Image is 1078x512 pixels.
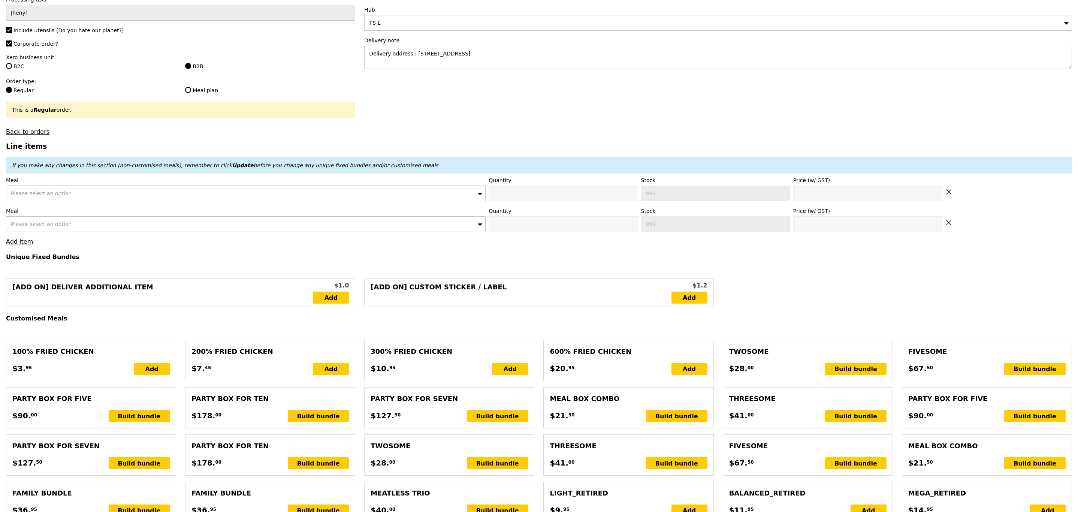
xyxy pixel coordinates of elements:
div: Fivesome [908,346,1066,357]
span: 00 [748,365,754,371]
div: Meatless Trio [371,488,528,499]
span: 00 [389,459,396,465]
div: Party Box for Seven [371,394,528,404]
span: $90. [908,410,927,421]
span: $41. [550,457,568,469]
h4: Unique Fixed Bundles [6,253,1072,260]
span: 50 [568,412,575,418]
span: 50 [395,412,401,418]
span: $90. [12,410,31,421]
span: $41. [729,410,748,421]
div: 600% Fried Chicken [550,346,707,357]
div: Twosome [729,346,887,357]
div: Build bundle [467,457,528,469]
span: $28. [371,457,389,469]
div: Build bundle [646,457,707,469]
b: Update [232,162,253,168]
input: Include utensils (Do you hate our planet?) [6,27,12,33]
label: Quantity [489,177,638,184]
span: $178. [191,410,215,421]
span: 50 [36,459,42,465]
div: Mega_RETIRED [908,488,1066,499]
span: 50 [927,459,933,465]
div: Build bundle [646,410,707,422]
label: Hub [364,6,1072,13]
div: Build bundle [109,457,170,469]
a: Add [671,292,707,304]
span: 00 [215,459,221,465]
em: If you make any changes in this section (non-customised meals), remember to click before you chan... [12,162,438,168]
div: Party Box for Seven [12,441,170,451]
div: Family Bundle [12,488,170,499]
b: Regular [33,107,56,113]
div: Family Bundle [191,488,349,499]
span: $3. [12,363,25,374]
div: [Add on] Deliver Additional Item [12,282,313,304]
span: $127. [371,410,394,421]
span: Please select an option [11,190,72,196]
div: Add [313,363,349,375]
h3: Line items [6,142,1072,150]
div: Build bundle [109,410,170,422]
input: Corporate order? [6,40,12,46]
div: Build bundle [1004,363,1066,375]
span: TS-L [369,20,380,26]
span: 00 [568,459,575,465]
span: $7. [191,363,205,374]
span: Please select an option [11,221,72,227]
span: $21. [908,457,927,469]
label: B2C [6,63,176,70]
input: Regular [6,87,12,93]
label: Regular [6,87,176,94]
div: Party Box for Five [12,394,170,404]
input: Meal plan [185,87,191,93]
div: Build bundle [825,457,887,469]
div: Build bundle [1004,410,1066,422]
label: Stock [641,207,790,215]
span: 00 [215,412,221,418]
label: Xero business unit: [6,54,355,61]
span: $28. [729,363,748,374]
a: Add item [6,238,33,245]
span: $21. [550,410,568,421]
label: Stock [641,177,790,184]
label: B2B [185,63,355,70]
label: Price (w/ GST) [793,177,942,184]
label: Meal [6,177,486,184]
div: Build bundle [1004,457,1066,469]
span: 95 [568,365,575,371]
label: Meal [6,207,486,215]
div: Add [671,363,707,375]
label: Order type: [6,78,355,85]
a: Back to orders [6,128,49,135]
input: B2B [185,63,191,69]
span: $67. [729,457,748,469]
div: Fivesome [729,441,887,451]
span: 95 [25,365,32,371]
span: $67. [908,363,927,374]
span: 00 [748,412,754,418]
div: [Add on] Custom Sticker / Label [371,282,671,304]
div: Build bundle [288,410,349,422]
div: Party Box for Five [908,394,1066,404]
label: Delivery note [364,37,1072,44]
label: Meal plan [185,87,355,94]
a: Add [313,292,349,304]
span: $127. [12,457,36,469]
label: Quantity [489,207,638,215]
input: B2C [6,63,12,69]
div: Build bundle [288,457,349,469]
div: $1.0 [313,281,349,290]
div: Threesome [550,441,707,451]
div: Threesome [729,394,887,404]
div: Light_RETIRED [550,488,707,499]
span: $20. [550,363,568,374]
span: $10. [371,363,389,374]
span: 50 [927,365,933,371]
div: Build bundle [467,410,528,422]
div: Party Box for Ten [191,441,349,451]
div: This is a order. [12,106,349,114]
span: 00 [927,412,933,418]
h4: Customised Meals [6,315,1072,322]
span: 45 [205,365,211,371]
